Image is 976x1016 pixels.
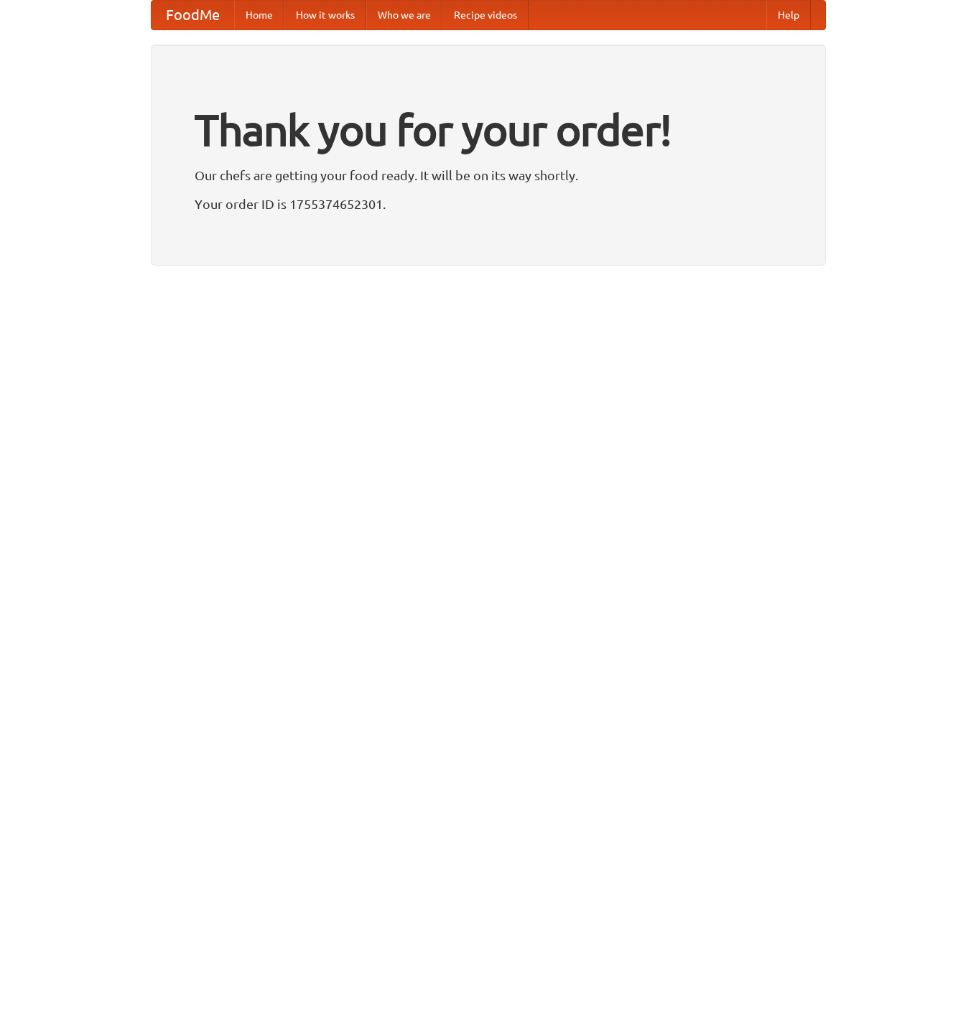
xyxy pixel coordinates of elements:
p: Your order ID is 1755374652301. [195,193,782,215]
h1: Thank you for your order! [195,95,782,164]
a: Who we are [366,1,442,29]
a: FoodMe [152,1,234,29]
p: Our chefs are getting your food ready. It will be on its way shortly. [195,164,782,186]
a: How it works [284,1,366,29]
a: Recipe videos [442,1,529,29]
a: Home [234,1,284,29]
a: Help [766,1,811,29]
